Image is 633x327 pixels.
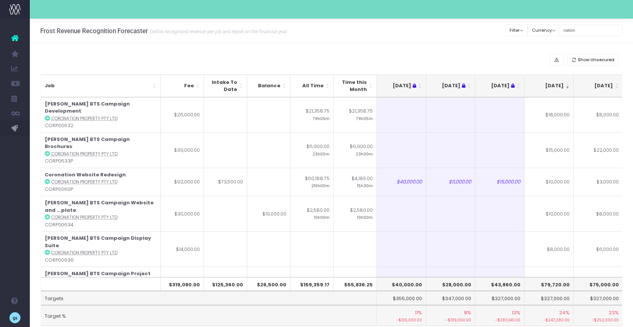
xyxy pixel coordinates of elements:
th: $43,860.00 [475,277,525,291]
small: 79h05m [356,115,373,122]
th: $159,359.17 [290,277,334,291]
th: $125,360.00 [204,277,247,291]
td: : CORP0633P [41,132,161,168]
small: 10h00m [314,214,330,220]
td: : CORP00634 [41,196,161,231]
td: : CORP00636 [41,231,161,267]
td: Target % [41,305,377,326]
button: Filter [506,25,528,36]
td: $6,000.00 [574,267,623,302]
small: Define recognised revenue per job and report on the financial year [148,27,287,35]
th: $55,836.25 [334,277,377,291]
td: $30,000.00 [161,196,204,231]
td: $327,000.00 [475,291,525,305]
th: Sep 25: activate to sort column ascending [574,75,623,97]
th: $28,000.00 [426,277,475,291]
th: Fee: activate to sort column ascending [161,75,204,97]
th: Jun 25 : activate to sort column ascending [426,75,475,97]
td: $327,000.00 [574,291,623,305]
span: 8% [464,309,471,317]
td: $22,000.00 [574,132,623,168]
th: $75,000.00 [574,277,623,291]
small: 23h00m [312,150,330,157]
td: $11,000.00 [426,168,475,196]
th: May 25 : activate to sort column ascending [377,75,426,97]
strong: Coronation Website Redesign [45,171,126,178]
td: : CORP0060P [41,168,161,196]
td: $6,000.00 [574,231,623,267]
th: Balance: activate to sort column ascending [247,75,290,97]
small: -$315,000.00 [381,316,422,323]
span: Show Unsecured [578,57,614,63]
abbr: Coronation Property Pty Ltd [51,179,117,185]
td: $10,000.00 [525,168,574,196]
img: images/default_profile_image.png [9,312,21,323]
th: Aug 25: activate to sort column ascending [525,75,574,97]
small: 23h00m [356,150,373,157]
td: $2,580.00 [290,196,334,231]
td: $18,000.00 [525,97,574,132]
td: : CORP00635 [41,267,161,302]
td: $327,000.00 [525,291,574,305]
span: 11% [415,309,422,317]
td: $10,000.00 [525,196,574,231]
td: $21,358.75 [334,97,377,132]
td: $8,000.00 [525,231,574,267]
td: $15,000.00 [161,267,204,302]
td: $73,500.00 [204,168,247,196]
strong: [PERSON_NAME] BTS Campaign Website and ...plate [45,199,154,214]
th: Job: activate to sort column ascending [41,75,161,97]
td: $3,000.00 [574,168,623,196]
td: $2,580.00 [334,196,377,231]
td: $6,000.00 [525,267,574,302]
strong: [PERSON_NAME] BTS Campaign Brochures [45,136,130,150]
td: $21,358.75 [290,97,334,132]
td: $8,000.00 [574,196,623,231]
small: -$252,000.00 [577,316,619,323]
td: $10,000.00 [247,196,290,231]
td: $4,185.00 [334,168,377,196]
td: $14,000.00 [161,231,204,267]
td: $5,610.00 [334,267,377,302]
small: 79h05m [313,115,330,122]
th: $26,500.00 [247,277,290,291]
th: $319,080.00 [161,277,204,291]
strong: [PERSON_NAME] BTS Campaign Development [45,100,130,115]
small: 216h00m [311,182,330,189]
td: $26,000.00 [161,97,204,132]
td: $60,188.75 [290,168,334,196]
strong: [PERSON_NAME] BTS Campaign Display Suite [45,235,151,249]
th: $40,000.00 [377,277,426,291]
td: $92,000.00 [161,168,204,196]
th: Intake To Date: activate to sort column ascending [204,75,247,97]
small: -$319,000.00 [430,316,471,323]
th: Time this Month: activate to sort column ascending [334,75,377,97]
td: $15,000.00 [525,132,574,168]
td: $347,000.00 [426,291,475,305]
td: $40,000.00 [377,168,426,196]
strong: [PERSON_NAME] BTS Campaign Project Managemen... [45,270,151,284]
td: $5,610.00 [290,267,334,302]
small: -$247,280.00 [528,316,570,323]
button: Show Unsecured [567,54,619,66]
td: $39,000.00 [161,132,204,168]
small: 10h00m [357,214,373,220]
th: $79,720.00 [525,277,574,291]
td: $6,900.00 [290,132,334,168]
td: $355,000.00 [377,291,426,305]
td: $8,000.00 [574,97,623,132]
span: 13% [512,309,520,317]
h3: Frost Revenue Recognition Forecaster [40,27,287,35]
span: 24% [559,309,570,317]
td: $6,900.00 [334,132,377,168]
td: : CORP00632 [41,97,161,132]
th: All Time: activate to sort column ascending [290,75,334,97]
th: Jul 25 : activate to sort column ascending [475,75,525,97]
button: Currency [527,25,560,36]
span: 23% [609,309,619,317]
abbr: Coronation Property Pty Ltd [51,151,117,157]
abbr: Coronation Property Pty Ltd [51,250,117,256]
small: 15h30m [357,182,373,189]
input: Search... [559,25,623,36]
td: Targets [41,291,377,305]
